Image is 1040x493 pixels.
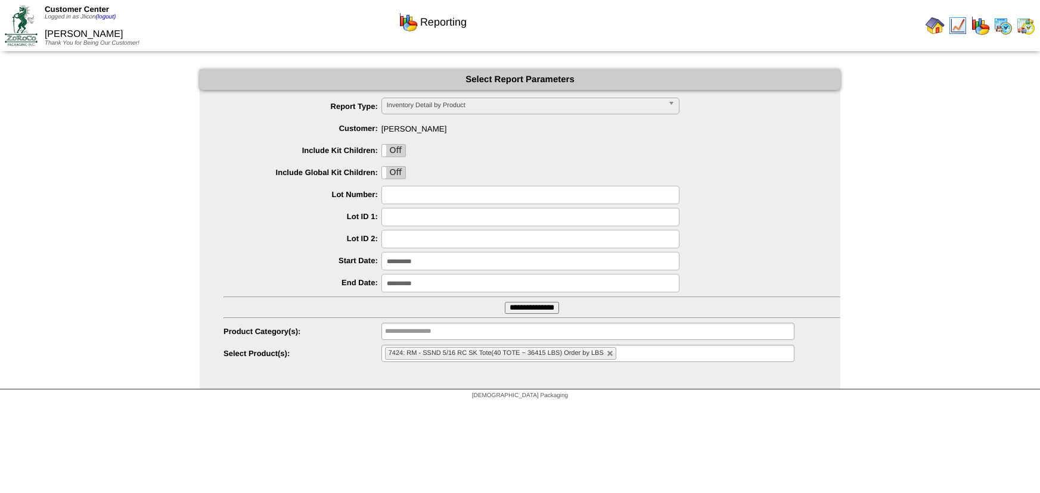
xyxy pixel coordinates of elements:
[971,16,990,35] img: graph.gif
[381,166,406,179] div: OnOff
[399,13,418,32] img: graph.gif
[223,278,381,287] label: End Date:
[389,350,604,357] span: 7424: RM - SSND 5/16 RC SK Tote(40 TOTE ~ 36415 LBS) Order by LBS
[420,16,467,29] span: Reporting
[223,212,381,221] label: Lot ID 1:
[45,14,116,20] span: Logged in as Jlicon
[96,14,116,20] a: (logout)
[223,102,381,111] label: Report Type:
[948,16,967,35] img: line_graph.gif
[45,29,123,39] span: [PERSON_NAME]
[223,234,381,243] label: Lot ID 2:
[223,349,381,358] label: Select Product(s):
[382,145,406,157] label: Off
[223,146,381,155] label: Include Kit Children:
[223,168,381,177] label: Include Global Kit Children:
[387,98,663,113] span: Inventory Detail by Product
[223,256,381,265] label: Start Date:
[994,16,1013,35] img: calendarprod.gif
[381,144,406,157] div: OnOff
[472,392,568,399] span: [DEMOGRAPHIC_DATA] Packaging
[45,5,109,14] span: Customer Center
[1016,16,1035,35] img: calendarinout.gif
[223,124,381,133] label: Customer:
[200,69,840,90] div: Select Report Parameters
[926,16,945,35] img: home.gif
[382,167,406,179] label: Off
[223,120,840,133] span: [PERSON_NAME]
[223,190,381,199] label: Lot Number:
[45,40,139,46] span: Thank You for Being Our Customer!
[223,327,381,336] label: Product Category(s):
[5,5,38,45] img: ZoRoCo_Logo(Green%26Foil)%20jpg.webp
